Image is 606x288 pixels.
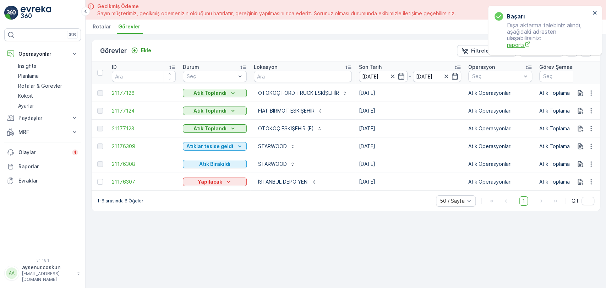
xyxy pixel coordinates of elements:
div: Toggle Row Selected [97,161,103,167]
p: Dışa aktarma talebiniz alındı, aşağıdaki adresten ulaşabilirsiniz: [495,22,590,49]
span: Görevler [118,23,140,30]
td: Atık Operasyonları [465,155,536,173]
p: - [409,72,411,81]
button: Atıklar tesise geldi [183,142,247,151]
p: STARWOOD [258,161,287,168]
p: [EMAIL_ADDRESS][DOMAIN_NAME] [22,271,73,282]
p: Kokpit [18,92,33,99]
p: Görev Şeması [539,64,574,71]
div: Toggle Row Selected [97,179,103,185]
p: Atık Toplandı [193,107,226,114]
td: [DATE] [355,102,465,120]
p: Paydaşlar [18,114,67,121]
a: Rotalar & Görevler [15,81,81,91]
td: [DATE] [355,155,465,173]
button: Atık Toplandı [183,107,247,115]
a: 21176308 [112,161,176,168]
button: OTOKOÇ ESKİŞEHİR (F) [254,123,327,134]
a: Kokpit [15,91,81,101]
span: Git [572,197,579,205]
button: close [593,10,597,17]
span: 21176309 [112,143,176,150]
p: İSTANBUL DEPO YENİ [258,178,309,185]
p: Filtreleri temizle [471,47,512,54]
p: Görevler [100,46,127,56]
td: [DATE] [355,120,465,137]
p: FİAT BİRMOT ESKİŞEHİR [258,107,315,114]
input: Ara [112,71,176,82]
p: Lokasyon [254,64,277,71]
button: Operasyonlar [4,47,81,61]
span: v 1.48.1 [4,258,81,262]
p: Planlama [18,72,39,80]
div: Toggle Row Selected [97,126,103,131]
p: MRF [18,129,67,136]
a: Ayarlar [15,101,81,111]
a: 21176307 [112,178,176,185]
a: Olaylar4 [4,145,81,159]
a: Raporlar [4,159,81,174]
p: Durum [183,64,199,71]
span: Gecikmiş Ödeme [97,3,456,10]
a: Insights [15,61,81,71]
p: OTOKOÇ FORD TRUCK ESKİŞEHİR [258,89,339,97]
p: 4 [73,150,77,155]
p: OTOKOÇ ESKİŞEHİR (F) [258,125,314,132]
button: MRF [4,125,81,139]
p: Atık Bırakıldı [199,161,230,168]
input: Ara [254,71,352,82]
button: AAaysenur.coskun[EMAIL_ADDRESS][DOMAIN_NAME] [4,264,81,282]
p: STARWOOD [258,143,287,150]
p: Operasyon [468,64,495,71]
p: Atık Toplandı [193,125,226,132]
td: Atık Operasyonları [465,137,536,155]
button: Filtreleri temizle [457,45,516,56]
p: Raporlar [18,163,78,170]
input: dd/mm/yyyy [413,71,462,82]
img: logo_light-DOdMpM7g.png [21,6,51,20]
td: [DATE] [355,84,465,102]
a: 21177123 [112,125,176,132]
p: 1-6 arasında 6 Öğeler [97,198,143,204]
p: Olaylar [18,149,68,156]
button: Atık Toplandı [183,89,247,97]
p: ⌘B [69,32,76,38]
div: Toggle Row Selected [97,90,103,96]
img: logo [4,6,18,20]
p: Seç [543,73,592,80]
td: Atık Operasyonları [465,173,536,191]
span: Sayın müşterimiz, gecikmiş ödemenizin olduğunu hatırlatır, gereğinin yapılmasını rica ederiz. Sor... [97,10,456,17]
td: [DATE] [355,137,465,155]
p: Evraklar [18,177,78,184]
td: Atık Operasyonları [465,102,536,120]
button: OTOKOÇ FORD TRUCK ESKİŞEHİR [254,87,352,99]
p: Ekle [141,47,151,54]
p: Atıklar tesise geldi [186,143,233,150]
td: Atık Operasyonları [465,84,536,102]
a: Evraklar [4,174,81,188]
p: ID [112,64,117,71]
td: Atık Operasyonları [465,120,536,137]
button: Paydaşlar [4,111,81,125]
button: Atık Toplandı [183,124,247,133]
p: Insights [18,63,36,70]
div: AA [6,267,17,279]
button: STARWOOD [254,158,300,170]
span: 1 [519,196,528,206]
h3: başarı [507,12,525,21]
p: Atık Toplandı [193,89,226,97]
p: Ayarlar [18,102,34,109]
p: Seç [472,73,521,80]
td: [DATE] [355,173,465,191]
button: İSTANBUL DEPO YENİ [254,176,321,188]
span: Rotalar [93,23,111,30]
a: reports [507,41,590,49]
button: STARWOOD [254,141,300,152]
div: Toggle Row Selected [97,143,103,149]
p: Seç [187,73,236,80]
span: 21177126 [112,89,176,97]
